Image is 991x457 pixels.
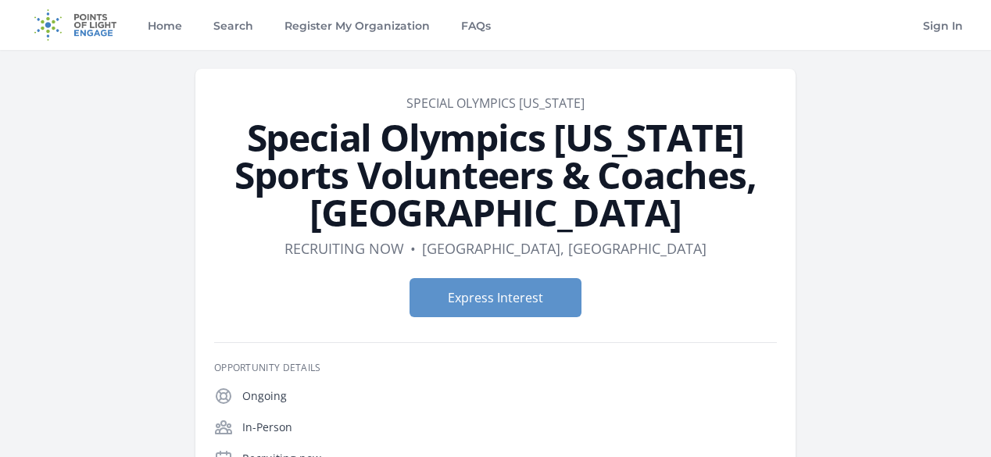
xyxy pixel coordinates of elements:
[410,237,416,259] div: •
[242,420,777,435] p: In-Person
[284,237,404,259] dd: Recruiting now
[214,362,777,374] h3: Opportunity Details
[422,237,707,259] dd: [GEOGRAPHIC_DATA], [GEOGRAPHIC_DATA]
[410,278,581,317] button: Express Interest
[406,95,585,112] a: Special Olympics [US_STATE]
[214,119,777,231] h1: Special Olympics [US_STATE] Sports Volunteers & Coaches, [GEOGRAPHIC_DATA]
[242,388,777,404] p: Ongoing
